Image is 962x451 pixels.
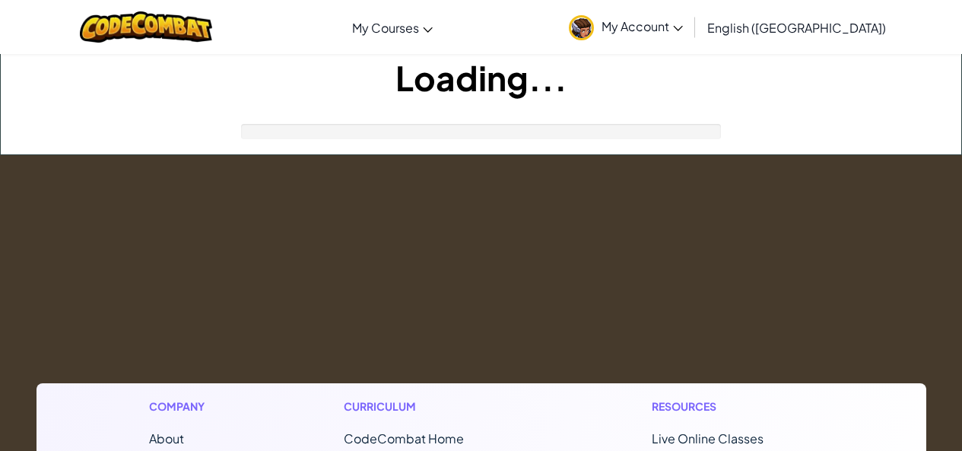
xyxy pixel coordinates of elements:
h1: Company [149,399,220,414]
span: CodeCombat Home [344,430,464,446]
h1: Resources [652,399,814,414]
span: My Courses [352,20,419,36]
a: English ([GEOGRAPHIC_DATA]) [700,7,894,48]
img: avatar [569,15,594,40]
img: CodeCombat logo [80,11,213,43]
a: About [149,430,184,446]
span: My Account [602,18,683,34]
a: My Account [561,3,691,51]
a: Live Online Classes [652,430,764,446]
a: My Courses [344,7,440,48]
span: English ([GEOGRAPHIC_DATA]) [707,20,886,36]
h1: Curriculum [344,399,528,414]
h1: Loading... [1,54,961,101]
